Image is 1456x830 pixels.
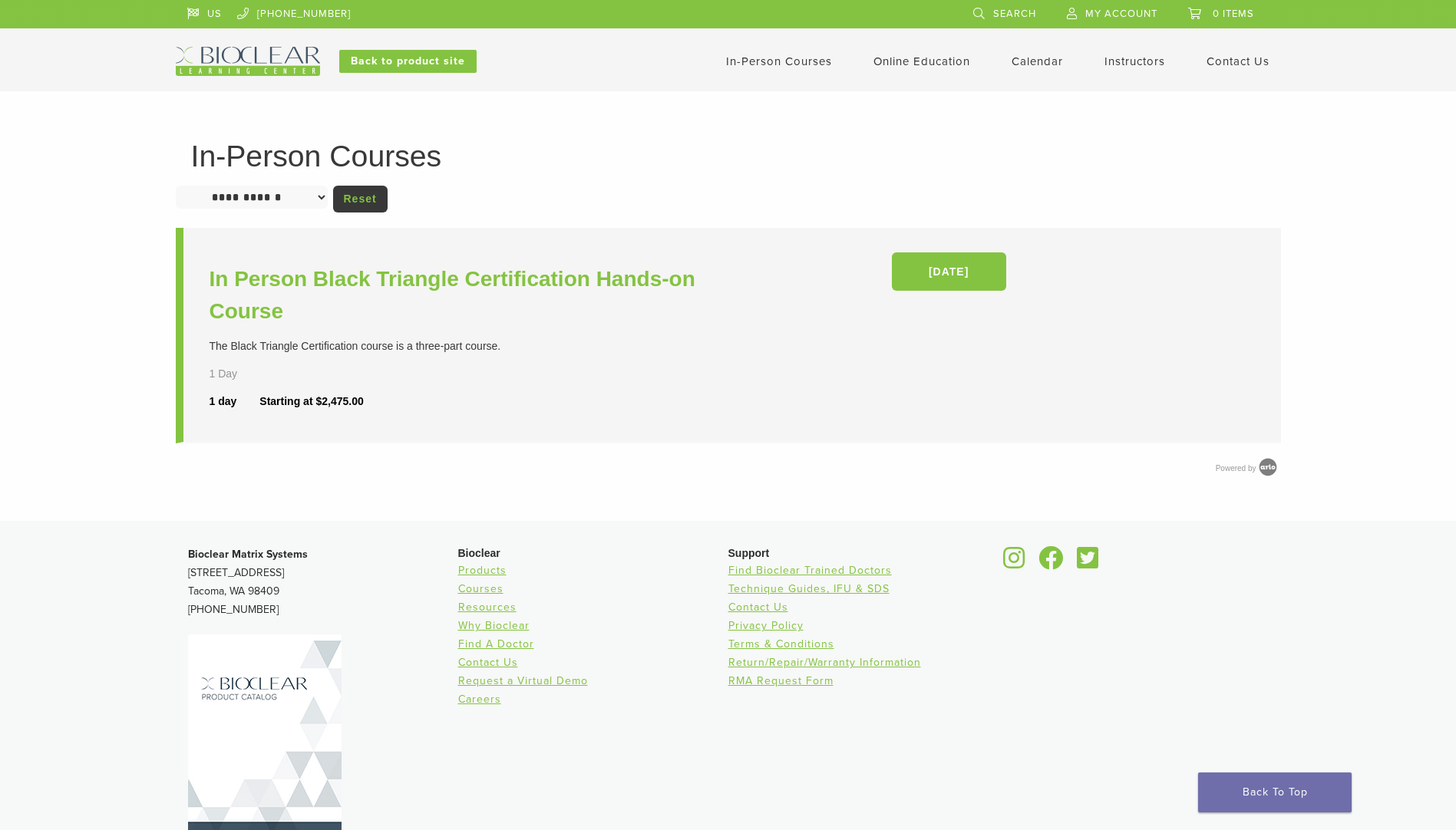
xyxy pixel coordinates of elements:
span: Search [993,8,1036,20]
a: Calendar [1012,54,1063,68]
a: Terms & Conditions [728,637,834,650]
a: Technique Guides, IFU & SDS [728,582,890,595]
a: [DATE] [892,252,1006,291]
a: Courses [458,582,503,595]
a: Contact Us [458,656,518,669]
a: Contact Us [728,601,788,614]
a: Find Bioclear Trained Doctors [728,564,892,577]
a: Instructors [1104,54,1165,68]
div: Starting at $2,475.00 [259,394,363,410]
a: Privacy Policy [728,619,804,632]
a: Bioclear [1072,555,1104,571]
a: Back to product site [339,50,477,73]
span: Bioclear [458,547,500,559]
div: 1 day [210,394,260,410]
a: Why Bioclear [458,619,530,632]
a: In-Person Courses [726,54,832,68]
a: Return/Repair/Warranty Information [728,656,921,669]
a: Back To Top [1198,772,1352,812]
a: Bioclear [1034,555,1069,571]
a: Online Education [873,54,970,68]
p: [STREET_ADDRESS] Tacoma, WA 98409 [PHONE_NUMBER] [188,545,458,619]
a: Reset [333,186,388,212]
span: Support [728,547,770,559]
h1: In-Person Courses [191,141,1266,171]
img: Arlo training & Event Software [1256,456,1279,479]
span: My Account [1085,8,1157,20]
a: Resources [458,601,517,614]
a: In Person Black Triangle Certification Hands-on Course [210,263,732,328]
a: Bioclear [999,555,1031,571]
a: Careers [458,693,501,706]
a: RMA Request Form [728,674,834,687]
strong: Bioclear Matrix Systems [188,548,308,561]
img: Bioclear [176,47,320,76]
a: Request a Virtual Demo [458,674,588,687]
div: 1 Day [210,366,288,382]
span: 0 items [1213,8,1254,20]
div: The Black Triangle Certification course is a three-part course. [210,338,732,354]
a: Find A Doctor [458,637,534,650]
a: Powered by [1216,464,1281,473]
a: Products [458,564,507,577]
a: Contact Us [1207,54,1269,68]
